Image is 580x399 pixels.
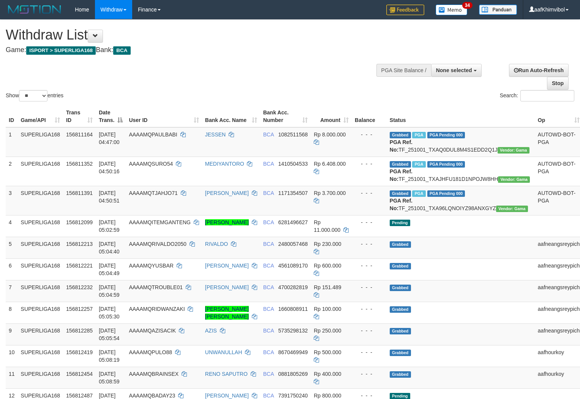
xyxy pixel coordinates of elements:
[205,371,248,377] a: RENO SAPUTRO
[18,258,63,280] td: SUPERLIGA168
[355,189,384,197] div: - - -
[314,161,346,167] span: Rp 6.408.000
[129,131,177,138] span: AAAAMQPAULBABI
[205,241,228,247] a: RIVALDO
[314,263,341,269] span: Rp 600.000
[99,349,120,363] span: [DATE] 05:08:19
[6,237,18,258] td: 5
[18,302,63,323] td: SUPERLIGA168
[355,283,384,291] div: - - -
[66,263,93,269] span: 156812221
[205,306,249,320] a: [PERSON_NAME] [PERSON_NAME]
[99,306,120,320] span: [DATE] 05:05:30
[263,371,274,377] span: BCA
[129,190,177,196] span: AAAAMQTJAHJO71
[96,106,126,127] th: Date Trans.: activate to sort column descending
[63,106,96,127] th: Trans ID: activate to sort column ascending
[390,139,412,153] b: PGA Ref. No:
[205,328,217,334] a: AZIS
[263,161,274,167] span: BCA
[205,190,249,196] a: [PERSON_NAME]
[129,161,173,167] span: AAAAMQSURO54
[314,393,341,399] span: Rp 800.000
[99,263,120,276] span: [DATE] 05:04:49
[355,131,384,138] div: - - -
[129,241,186,247] span: AAAAMQRIVALDO2050
[412,132,425,138] span: Marked by aafnonsreyleab
[263,131,274,138] span: BCA
[6,215,18,237] td: 4
[129,349,172,355] span: AAAAMQPULO88
[18,280,63,302] td: SUPERLIGA168
[26,46,96,55] span: ISPORT > SUPERLIGA168
[18,106,63,127] th: Game/API: activate to sort column ascending
[498,176,530,183] span: Vendor URL: https://trx31.1velocity.biz
[263,263,274,269] span: BCA
[202,106,260,127] th: Bank Acc. Name: activate to sort column ascending
[6,280,18,302] td: 7
[278,349,308,355] span: Copy 8670469949 to clipboard
[6,186,18,215] td: 3
[355,160,384,168] div: - - -
[66,219,93,225] span: 156812099
[412,161,425,168] span: Marked by aafnonsreyleab
[99,371,120,385] span: [DATE] 05:08:59
[66,371,93,377] span: 156812454
[390,306,411,313] span: Grabbed
[314,241,341,247] span: Rp 230.000
[129,284,183,290] span: AAAAMQTROUBLE01
[278,263,308,269] span: Copy 4561089170 to clipboard
[205,161,244,167] a: MEDIYANTORO
[278,190,308,196] span: Copy 1171354507 to clipboard
[314,371,341,377] span: Rp 400.000
[390,220,410,226] span: Pending
[355,327,384,334] div: - - -
[355,305,384,313] div: - - -
[205,131,226,138] a: JESSEN
[314,131,346,138] span: Rp 8.000.000
[6,323,18,345] td: 9
[6,258,18,280] td: 6
[386,5,424,15] img: Feedback.jpg
[18,186,63,215] td: SUPERLIGA168
[498,147,529,154] span: Vendor URL: https://trx31.1velocity.biz
[99,328,120,341] span: [DATE] 05:05:54
[6,27,379,43] h1: Withdraw List
[355,262,384,269] div: - - -
[355,218,384,226] div: - - -
[427,190,465,197] span: PGA Pending
[387,157,535,186] td: TF_251001_TXAJHFU181D1NPOJW8HH
[205,263,249,269] a: [PERSON_NAME]
[278,131,308,138] span: Copy 1082511568 to clipboard
[99,219,120,233] span: [DATE] 05:02:59
[18,345,63,367] td: SUPERLIGA168
[99,241,120,255] span: [DATE] 05:04:40
[278,328,308,334] span: Copy 5735298132 to clipboard
[462,2,473,9] span: 34
[278,371,308,377] span: Copy 0881805269 to clipboard
[355,240,384,248] div: - - -
[6,302,18,323] td: 8
[99,190,120,204] span: [DATE] 04:50:51
[390,190,411,197] span: Grabbed
[263,349,274,355] span: BCA
[479,5,517,15] img: panduan.png
[18,323,63,345] td: SUPERLIGA168
[66,328,93,334] span: 156812285
[390,161,411,168] span: Grabbed
[18,157,63,186] td: SUPERLIGA168
[496,206,528,212] span: Vendor URL: https://trx31.1velocity.biz
[278,161,308,167] span: Copy 1410504533 to clipboard
[66,284,93,290] span: 156812232
[355,370,384,378] div: - - -
[99,161,120,174] span: [DATE] 04:50:16
[66,161,93,167] span: 156811352
[126,106,202,127] th: User ID: activate to sort column ascending
[547,77,569,90] a: Stop
[263,393,274,399] span: BCA
[205,219,249,225] a: [PERSON_NAME]
[509,64,569,77] a: Run Auto-Refresh
[390,198,412,211] b: PGA Ref. No:
[314,349,341,355] span: Rp 500.000
[278,306,308,312] span: Copy 1660808911 to clipboard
